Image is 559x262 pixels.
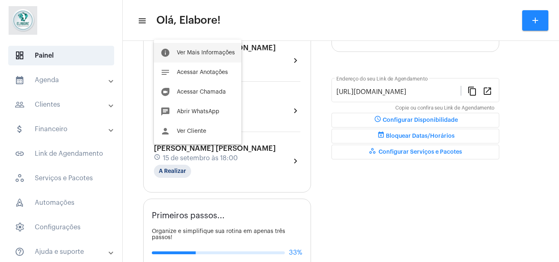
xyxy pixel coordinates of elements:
mat-icon: person [160,126,170,136]
span: Acessar Chamada [177,89,226,95]
span: Ver Mais Informações [177,50,235,56]
span: Acessar Anotações [177,69,228,75]
span: Ver Cliente [177,128,206,134]
mat-icon: duo [160,87,170,97]
mat-icon: chat [160,107,170,116]
mat-icon: info [160,48,170,58]
span: Abrir WhatsApp [177,109,219,114]
mat-icon: notes [160,67,170,77]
